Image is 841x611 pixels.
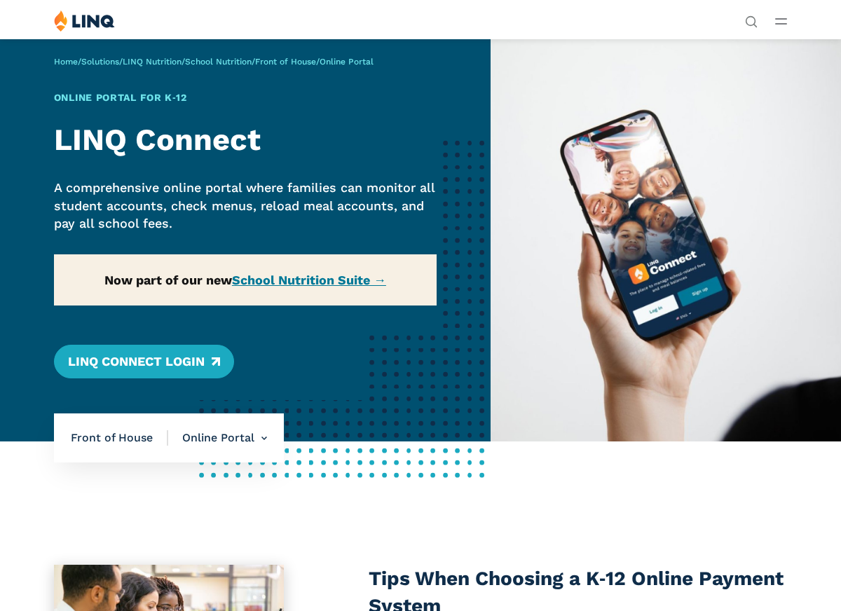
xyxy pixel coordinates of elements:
h1: Online Portal for K‑12 [54,90,437,105]
span: Online Portal [320,57,374,67]
a: Solutions [81,57,119,67]
span: / / / / / [54,57,374,67]
strong: LINQ Connect [54,122,261,158]
button: Open Main Menu [775,13,787,29]
a: School Nutrition [185,57,252,67]
li: Online Portal [168,413,267,462]
a: Front of House [255,57,316,67]
span: Front of House [71,430,168,446]
nav: Utility Navigation [745,10,758,27]
a: LINQ Connect Login [54,345,234,378]
p: A comprehensive online portal where families can monitor all student accounts, check menus, reloa... [54,179,437,233]
button: Open Search Bar [745,14,758,27]
a: Home [54,57,78,67]
img: LINQ | K‑12 Software [54,10,115,32]
a: LINQ Nutrition [123,57,182,67]
strong: Now part of our new [104,273,386,287]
